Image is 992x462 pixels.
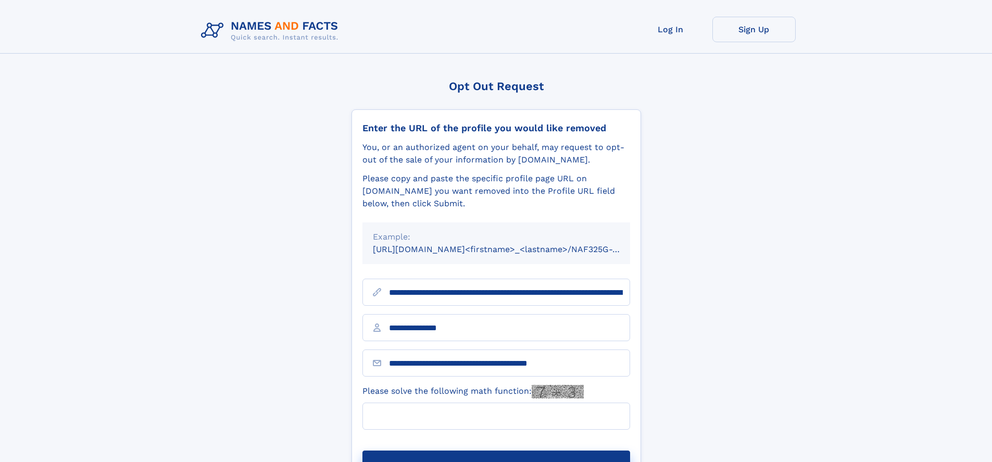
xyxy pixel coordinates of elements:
[351,80,641,93] div: Opt Out Request
[712,17,796,42] a: Sign Up
[362,172,630,210] div: Please copy and paste the specific profile page URL on [DOMAIN_NAME] you want removed into the Pr...
[629,17,712,42] a: Log In
[362,141,630,166] div: You, or an authorized agent on your behalf, may request to opt-out of the sale of your informatio...
[362,385,584,398] label: Please solve the following math function:
[362,122,630,134] div: Enter the URL of the profile you would like removed
[373,231,620,243] div: Example:
[373,244,650,254] small: [URL][DOMAIN_NAME]<firstname>_<lastname>/NAF325G-xxxxxxxx
[197,17,347,45] img: Logo Names and Facts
